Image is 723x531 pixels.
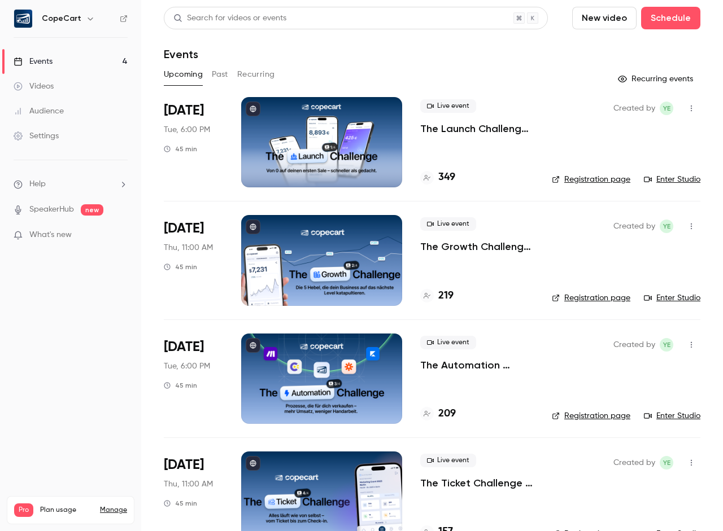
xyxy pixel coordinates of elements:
[18,104,176,148] div: Don't hesitate to share my email address with your colleague:
[420,336,476,349] span: Live event
[420,358,534,372] a: The Automation Challenge - Prozesse, die für dich verkaufen – mehr Umsatz, weniger Handarbeit
[164,361,210,372] span: Tue, 6:00 PM
[9,97,185,216] div: Don't hesitate to share my email address with your colleague:[PERSON_NAME][EMAIL_ADDRESS][DOMAIN_...
[420,476,534,490] a: The Ticket Challenge - Alles läuft wie von selbst – vom Ticket bis zum Check-in
[164,338,204,356] span: [DATE]
[164,456,204,474] span: [DATE]
[613,70,700,88] button: Recurring events
[72,369,81,378] button: Start recording
[420,122,534,135] a: The Launch Challenge - Von 0 auf deinen ersten Sale – schneller als gedacht
[644,174,700,185] a: Enter Studio
[438,406,456,422] h4: 209
[54,369,63,378] button: Gif picker
[660,338,673,352] span: Yasamin Esfahani
[14,10,32,28] img: CopeCart
[18,127,156,147] a: [PERSON_NAME][EMAIL_ADDRESS][DOMAIN_NAME]
[663,456,670,469] span: YE
[9,270,217,304] div: Salim says…
[613,102,655,115] span: Created by
[663,220,670,233] span: YE
[9,97,217,225] div: Salim says…
[81,204,103,216] span: new
[164,47,198,61] h1: Events
[164,97,223,187] div: Sep 30 Tue, 6:00 PM (Europe/Berlin)
[663,102,670,115] span: YE
[14,81,54,92] div: Videos
[50,15,208,82] div: But I have a new question :D Is it possible to send a pdf in the follow up email? We prepared one...
[164,499,197,508] div: 45 min
[9,303,217,318] div: [DATE]
[173,12,286,24] div: Search for videos or events
[420,454,476,467] span: Live event
[36,370,45,379] button: Emoji picker
[438,170,455,185] h4: 349
[164,333,223,424] div: Oct 7 Tue, 6:00 PM (Europe/Berlin)
[613,456,655,469] span: Created by
[641,7,700,29] button: Schedule
[18,277,83,288] div: You're welcome!
[164,479,213,490] span: Thu, 11:00 AM
[212,65,228,84] button: Past
[9,270,92,295] div: You're welcome!
[660,220,673,233] span: Yasamin Esfahani
[29,229,72,241] span: What's new
[572,7,637,29] button: New video
[14,130,59,142] div: Settings
[7,5,29,26] button: go back
[552,174,630,185] a: Registration page
[42,13,81,24] h6: CopeCart
[164,242,213,253] span: Thu, 11:00 AM
[420,406,456,422] a: 209
[644,410,700,422] a: Enter Studio
[613,338,655,352] span: Created by
[663,338,670,352] span: YE
[552,410,630,422] a: Registration page
[9,318,217,355] div: Operator says…
[438,288,454,304] h4: 219
[660,102,673,115] span: Yasamin Esfahani
[18,325,176,347] div: Help [PERSON_NAME] understand how they’re doing:
[420,217,476,231] span: Live event
[9,225,217,270] div: user says…
[50,232,208,254] div: Ok, thank you. Thats it for now. Thank you for your time and support
[29,204,74,216] a: SpeakerHub
[164,144,197,153] div: 45 min
[55,6,95,14] h1: Operator
[164,262,197,271] div: 45 min
[198,5,219,25] div: Close
[164,381,197,390] div: 45 min
[660,456,673,469] span: Yasamin Esfahani
[18,154,176,209] div: Regarding the PDF, you can't attach document in follow up emails, but you can customise the CTA i...
[18,369,27,378] button: Upload attachment
[14,106,64,117] div: Audience
[14,503,33,517] span: Pro
[40,506,93,515] span: Plan usage
[420,240,534,253] a: The Growth Challenge - Die 5 Hebel, die dein Business auf das nächste Level katapultieren
[164,220,204,238] span: [DATE]
[14,56,53,67] div: Events
[420,288,454,304] a: 219
[32,6,50,24] img: Profile image for Operator
[10,346,216,365] textarea: Message…
[164,65,203,84] button: Upcoming
[164,215,223,305] div: Oct 2 Thu, 11:00 AM (Europe/Berlin)
[55,14,141,25] p: The team can also help
[420,170,455,185] a: 349
[41,225,217,261] div: Ok, thank you. Thats it for now. Thank you for your time and support
[613,220,655,233] span: Created by
[9,318,185,354] div: Help [PERSON_NAME] understand how they’re doing:
[552,292,630,304] a: Registration page
[177,5,198,26] button: Home
[237,65,275,84] button: Recurring
[164,102,204,120] span: [DATE]
[420,99,476,113] span: Live event
[164,124,210,135] span: Tue, 6:00 PM
[14,178,128,190] li: help-dropdown-opener
[644,292,700,304] a: Enter Studio
[29,178,46,190] span: Help
[100,506,127,515] a: Manage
